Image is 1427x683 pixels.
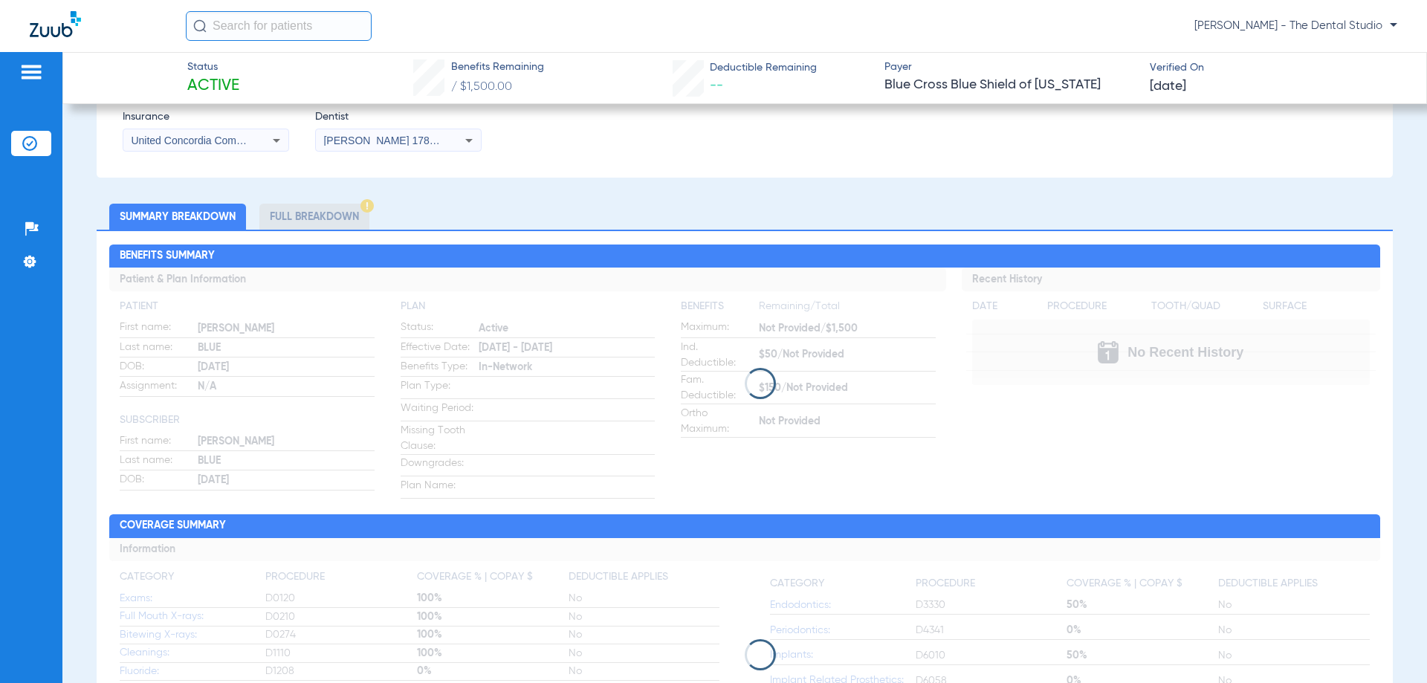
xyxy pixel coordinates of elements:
h2: Benefits Summary [109,245,1379,268]
li: Summary Breakdown [109,204,246,230]
img: Hazard [360,199,374,213]
iframe: Chat Widget [1353,612,1427,683]
span: Active [187,76,239,97]
span: -- [710,79,723,92]
li: Full Breakdown [259,204,369,230]
span: Deductible Remaining [710,60,817,76]
span: Status [187,59,239,75]
span: [PERSON_NAME] 1780363036 [323,135,470,146]
span: [PERSON_NAME] - The Dental Studio [1194,19,1397,33]
span: Blue Cross Blue Shield of [US_STATE] [884,76,1137,94]
span: Verified On [1150,60,1402,76]
span: Dentist [315,109,482,125]
span: Payer [884,59,1137,75]
span: United Concordia Companies, Inc. [131,135,289,146]
span: Benefits Remaining [451,59,544,75]
span: Insurance [123,109,289,125]
img: Zuub Logo [30,11,81,37]
span: / $1,500.00 [451,81,512,93]
span: [DATE] [1150,77,1186,96]
img: Search Icon [193,19,207,33]
h2: Coverage Summary [109,514,1379,538]
img: hamburger-icon [19,63,43,81]
input: Search for patients [186,11,372,41]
